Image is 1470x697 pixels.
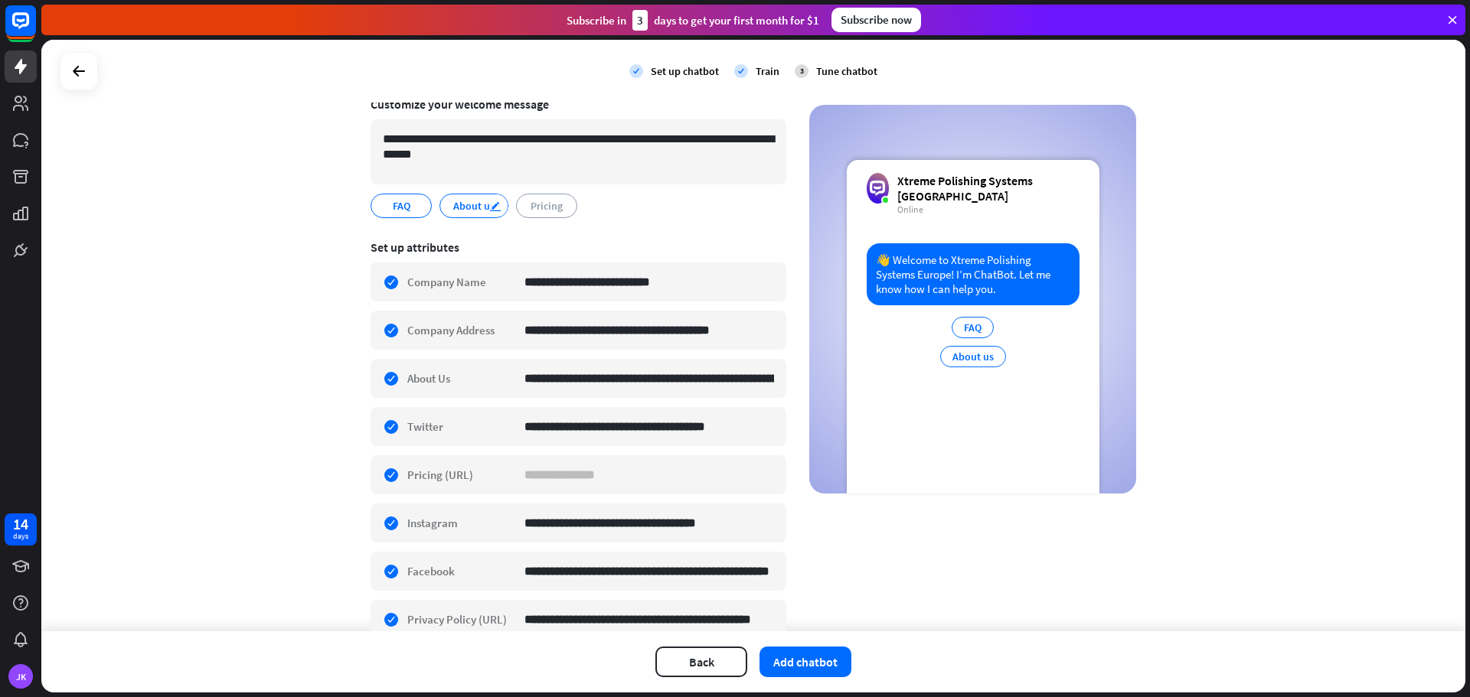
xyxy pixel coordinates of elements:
[8,664,33,689] div: JK
[655,647,747,677] button: Back
[632,10,648,31] div: 3
[897,204,1080,216] div: Online
[897,173,1080,204] div: Xtreme Polishing Systems [GEOGRAPHIC_DATA]
[816,64,877,78] div: Tune chatbot
[12,6,58,52] button: Open LiveChat chat widget
[371,239,786,255] div: Set up attributes
[831,8,921,32] div: Subscribe now
[651,64,719,78] div: Set up chatbot
[940,346,1006,367] div: About us
[13,531,28,542] div: days
[734,64,748,78] i: check
[759,647,851,677] button: Add chatbot
[452,197,496,214] span: About us
[529,197,564,214] span: Pricing
[952,317,994,338] div: FAQ
[5,513,37,546] a: 14 days
[391,197,412,214] span: FAQ
[371,96,786,112] div: Customize your welcome message
[795,64,808,78] div: 3
[756,64,779,78] div: Train
[567,10,819,31] div: Subscribe in days to get your first month for $1
[13,517,28,531] div: 14
[629,64,643,78] i: check
[867,243,1080,305] div: 👋 Welcome to Xtreme Polishing Systems Europe! I’m ChatBot. Let me know how I can help you.
[489,200,501,212] i: edit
